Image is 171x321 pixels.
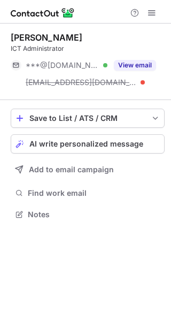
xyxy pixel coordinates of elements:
[28,188,160,198] span: Find work email
[11,207,165,222] button: Notes
[28,210,160,219] span: Notes
[29,140,143,148] span: AI write personalized message
[11,134,165,154] button: AI write personalized message
[29,165,114,174] span: Add to email campaign
[11,160,165,179] button: Add to email campaign
[11,186,165,201] button: Find work email
[11,109,165,128] button: save-profile-one-click
[11,6,75,19] img: ContactOut v5.3.10
[29,114,146,123] div: Save to List / ATS / CRM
